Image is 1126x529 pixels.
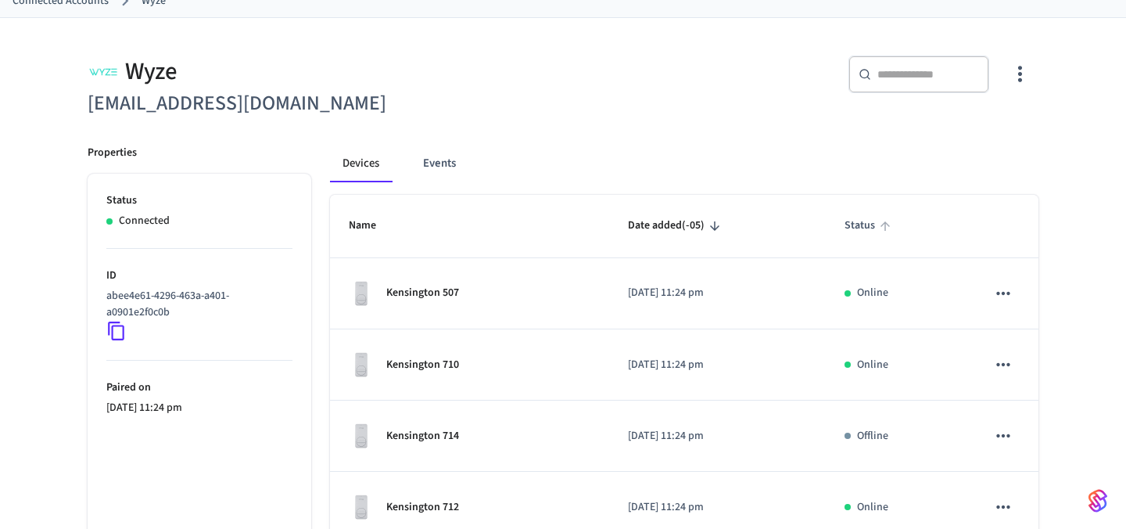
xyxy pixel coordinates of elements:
div: Wyze [88,56,554,88]
button: Devices [330,145,392,182]
img: SeamLogoGradient.69752ec5.svg [1088,488,1107,513]
p: [DATE] 11:24 pm [628,428,807,444]
p: Online [857,357,888,373]
span: Name [349,214,396,238]
p: Kensington 714 [386,428,459,444]
div: connected account tabs [330,145,1038,182]
img: Wyze Logo, Square [88,56,119,88]
img: Wyze Lock [349,281,374,306]
p: Properties [88,145,137,161]
p: Status [106,193,292,209]
p: ID [106,268,292,284]
p: Kensington 712 [386,499,459,516]
p: Online [857,499,888,516]
button: Events [411,145,468,182]
h6: [EMAIL_ADDRESS][DOMAIN_NAME] [88,88,554,120]
p: Kensington 507 [386,285,459,301]
p: [DATE] 11:24 pm [628,285,807,301]
p: Online [857,285,888,301]
p: Offline [857,428,888,444]
p: Connected [119,213,170,229]
p: Kensington 710 [386,357,459,373]
p: abee4e61-4296-463a-a401-a0901e2f0c0b [106,288,286,321]
img: Wyze Lock [349,495,374,520]
p: [DATE] 11:24 pm [628,357,807,373]
p: [DATE] 11:24 pm [628,499,807,516]
span: Date added(-05) [628,214,725,238]
img: Wyze Lock [349,352,374,377]
img: Wyze Lock [349,423,374,448]
span: Status [844,214,895,238]
p: [DATE] 11:24 pm [106,400,292,416]
p: Paired on [106,380,292,396]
